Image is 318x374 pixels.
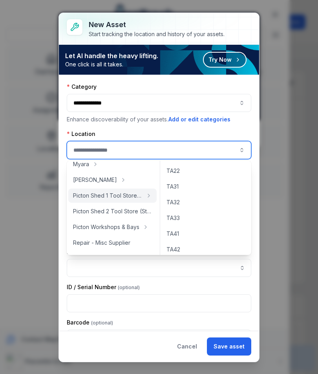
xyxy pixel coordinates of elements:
[207,337,251,356] button: Save asset
[67,259,251,277] input: asset-add:cf[ca1b6296-9635-4ae3-ae60-00faad6de89d]-label
[89,19,225,30] h3: New asset
[89,30,225,38] div: Start tracking the location and history of your assets.
[166,214,180,222] span: TA33
[65,51,158,60] strong: Let AI handle the heavy lifting.
[73,192,143,200] span: Picton Shed 1 Tool Store (Storage)
[203,52,247,68] button: Try Now
[67,283,140,291] label: ID / Serial Number
[73,207,152,215] span: Picton Shed 2 Tool Store (Storage)
[73,223,139,231] span: Picton Workshops & Bays
[166,198,180,206] span: TA32
[73,255,110,262] span: Repair - Prime
[166,246,180,253] span: TA42
[168,115,231,124] button: Add or edit categories
[67,130,95,138] label: Location
[166,167,180,175] span: TA22
[170,337,204,356] button: Cancel
[67,115,251,124] p: Enhance discoverability of your assets.
[67,83,97,91] label: Category
[166,183,179,191] span: TA31
[65,60,158,68] span: One click is all it takes.
[73,176,117,184] span: [PERSON_NAME]
[73,239,130,247] span: Repair - Misc Supplier
[73,160,89,168] span: Myara
[166,230,179,238] span: TA41
[67,319,113,326] label: Barcode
